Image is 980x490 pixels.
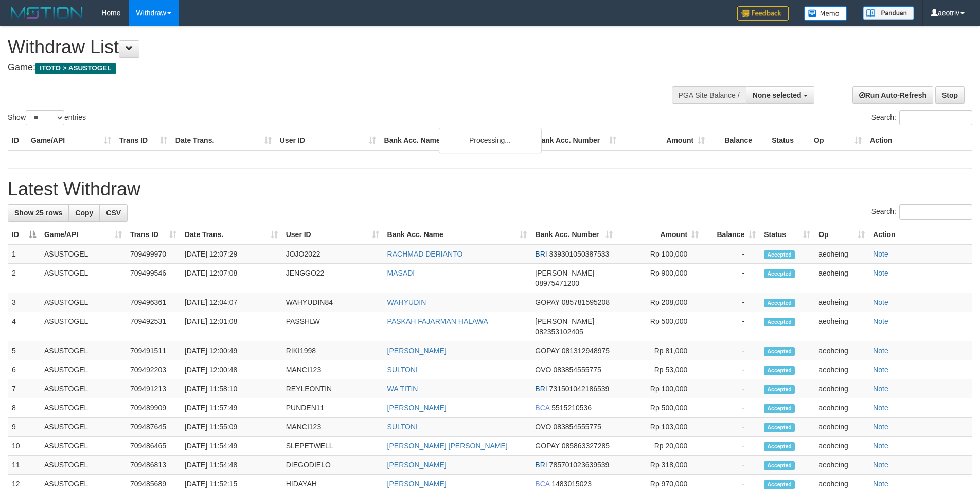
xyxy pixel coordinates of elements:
td: Rp 100,000 [617,244,703,264]
span: BCA [535,404,549,412]
span: Accepted [764,269,795,278]
td: 709486465 [126,437,181,456]
span: OVO [535,423,551,431]
button: None selected [746,86,814,104]
span: CSV [106,209,121,217]
td: aeoheing [814,456,869,475]
span: Copy 08975471200 to clipboard [535,279,579,287]
span: Accepted [764,461,795,470]
th: Game/API: activate to sort column ascending [40,225,126,244]
td: 709487645 [126,418,181,437]
td: [DATE] 12:00:48 [181,360,282,379]
span: Copy 083854555775 to clipboard [553,423,601,431]
td: aeoheing [814,312,869,341]
td: Rp 500,000 [617,312,703,341]
td: aeoheing [814,398,869,418]
span: GOPAY [535,298,559,306]
td: 1 [8,244,40,264]
td: - [703,418,760,437]
td: Rp 100,000 [617,379,703,398]
span: Accepted [764,347,795,356]
td: 9 [8,418,40,437]
td: [DATE] 12:00:49 [181,341,282,360]
span: GOPAY [535,442,559,450]
th: Bank Acc. Number [532,131,620,150]
td: Rp 900,000 [617,264,703,293]
td: PUNDEN11 [282,398,383,418]
td: RIKI1998 [282,341,383,360]
td: [DATE] 11:54:49 [181,437,282,456]
img: Feedback.jpg [737,6,789,21]
th: Bank Acc. Name: activate to sort column ascending [383,225,531,244]
img: Button%20Memo.svg [804,6,847,21]
td: - [703,360,760,379]
td: 709486813 [126,456,181,475]
td: MANCI123 [282,360,383,379]
td: 11 [8,456,40,475]
a: WAHYUDIN [387,298,426,306]
td: 10 [8,437,40,456]
th: Action [869,225,972,244]
th: Bank Acc. Number: activate to sort column ascending [531,225,617,244]
a: Note [873,442,888,450]
th: Trans ID: activate to sort column ascending [126,225,181,244]
th: Amount: activate to sort column ascending [617,225,703,244]
a: Note [873,385,888,393]
th: User ID: activate to sort column ascending [282,225,383,244]
th: Status [768,131,810,150]
td: Rp 103,000 [617,418,703,437]
a: SULTONI [387,366,418,374]
span: Copy 083854555775 to clipboard [553,366,601,374]
td: 709489909 [126,398,181,418]
span: Copy 085781595208 to clipboard [562,298,610,306]
a: Show 25 rows [8,204,69,222]
td: 2 [8,264,40,293]
td: ASUSTOGEL [40,456,126,475]
td: aeoheing [814,418,869,437]
td: Rp 81,000 [617,341,703,360]
td: SLEPETWELL [282,437,383,456]
td: ASUSTOGEL [40,264,126,293]
td: 8 [8,398,40,418]
h4: Game: [8,63,643,73]
a: [PERSON_NAME] [387,404,447,412]
th: ID: activate to sort column descending [8,225,40,244]
td: 709491213 [126,379,181,398]
span: Copy 339301050387533 to clipboard [549,250,610,258]
span: Copy 082353102405 to clipboard [535,328,583,336]
a: [PERSON_NAME] [PERSON_NAME] [387,442,508,450]
a: Note [873,317,888,325]
a: Note [873,404,888,412]
td: - [703,437,760,456]
span: Copy [75,209,93,217]
div: Processing... [439,128,542,153]
span: Accepted [764,404,795,413]
td: Rp 20,000 [617,437,703,456]
td: [DATE] 11:57:49 [181,398,282,418]
a: RACHMAD DERIANTO [387,250,463,258]
a: Run Auto-Refresh [852,86,933,104]
td: Rp 318,000 [617,456,703,475]
th: Op: activate to sort column ascending [814,225,869,244]
td: JENGGO22 [282,264,383,293]
td: [DATE] 12:04:07 [181,293,282,312]
span: [PERSON_NAME] [535,317,594,325]
td: [DATE] 11:54:48 [181,456,282,475]
span: Accepted [764,480,795,489]
input: Search: [899,110,972,125]
th: Bank Acc. Name [380,131,532,150]
td: [DATE] 12:01:08 [181,312,282,341]
a: [PERSON_NAME] [387,347,447,355]
th: Action [866,131,972,150]
a: Note [873,269,888,277]
td: DIEGODIELO [282,456,383,475]
span: Copy 5515210536 to clipboard [551,404,592,412]
a: Note [873,461,888,469]
td: [DATE] 12:07:29 [181,244,282,264]
td: 4 [8,312,40,341]
td: 3 [8,293,40,312]
span: BRI [535,461,547,469]
td: aeoheing [814,264,869,293]
span: Copy 731501042186539 to clipboard [549,385,610,393]
td: - [703,398,760,418]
